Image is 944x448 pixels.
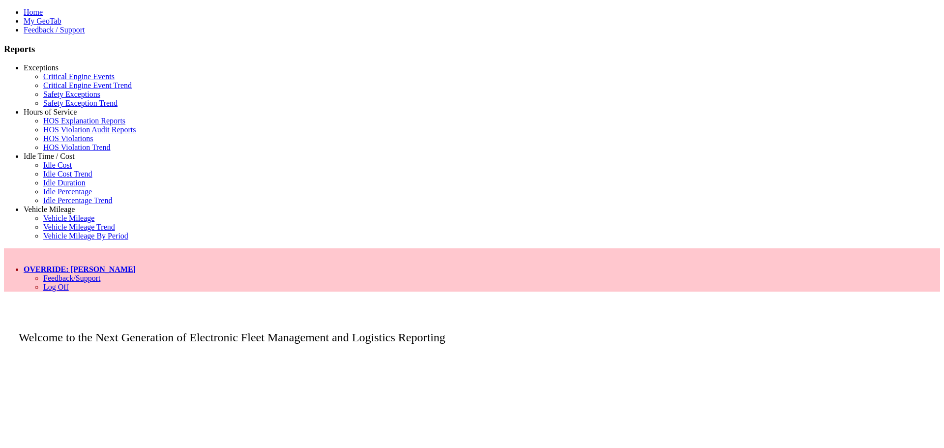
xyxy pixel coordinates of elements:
a: Vehicle Mileage [43,214,94,222]
a: Safety Exceptions [43,90,100,98]
a: Idle Time / Cost [24,152,75,160]
a: Vehicle Mileage Trend [43,223,115,231]
a: Idle Percentage [43,187,92,196]
a: OVERRIDE: [PERSON_NAME] [24,265,136,273]
a: HOS Violations [43,134,93,143]
h3: Reports [4,44,940,55]
a: My GeoTab [24,17,61,25]
a: Idle Duration [43,179,86,187]
a: Feedback / Support [24,26,85,34]
a: HOS Violation Audit Reports [43,125,136,134]
a: Idle Cost Trend [43,170,92,178]
a: Idle Percentage Trend [43,196,112,205]
a: Critical Engine Event Trend [43,81,132,90]
a: Vehicle Mileage [24,205,75,213]
a: Hours of Service [24,108,77,116]
a: HOS Explanation Reports [43,117,125,125]
a: Home [24,8,43,16]
a: Vehicle Mileage By Period [43,232,128,240]
a: Log Off [43,283,69,291]
a: Feedback/Support [43,274,100,282]
a: Exceptions [24,63,59,72]
a: Safety Exception Trend [43,99,118,107]
a: HOS Violation Trend [43,143,111,151]
a: Critical Engine Events [43,72,115,81]
a: Idle Cost [43,161,72,169]
p: Welcome to the Next Generation of Electronic Fleet Management and Logistics Reporting [4,316,940,344]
